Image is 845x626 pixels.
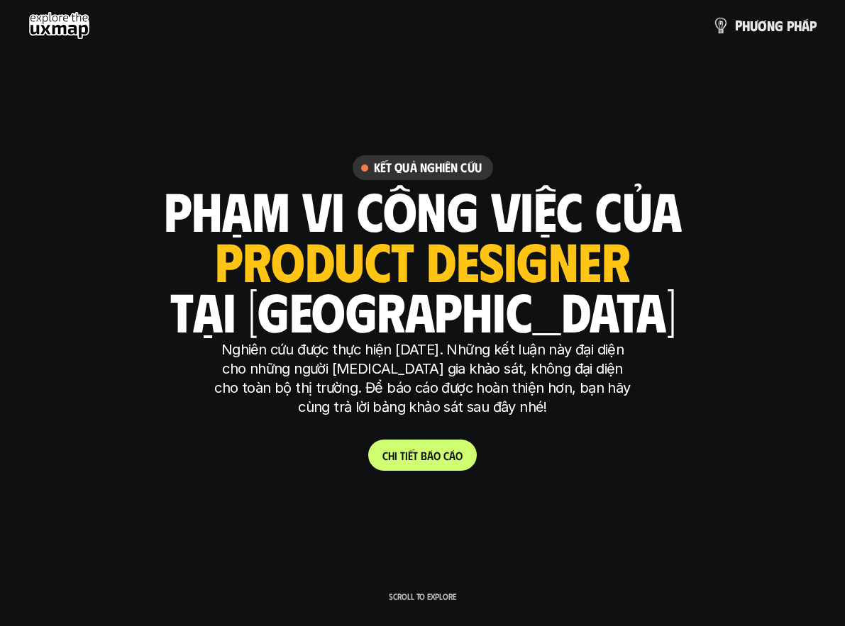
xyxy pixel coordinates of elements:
span: á [449,449,455,462]
h6: Kết quả nghiên cứu [374,160,482,176]
h1: phạm vi công việc của [164,180,682,240]
h1: tại [GEOGRAPHIC_DATA] [170,281,675,340]
span: n [767,18,775,33]
span: h [742,18,750,33]
span: p [735,17,742,33]
span: i [405,449,408,462]
span: h [388,449,394,462]
span: c [443,449,449,462]
a: phươngpháp [712,11,817,40]
span: p [787,18,794,33]
span: p [810,18,817,33]
span: b [421,449,427,462]
span: o [433,449,441,462]
span: á [427,449,433,462]
span: i [394,449,397,462]
span: á [802,18,810,33]
span: o [455,449,463,462]
span: h [794,18,802,33]
p: Scroll to explore [389,591,456,601]
span: g [775,18,783,33]
span: ế [408,449,413,462]
span: t [400,449,405,462]
span: ư [750,18,758,33]
span: ơ [758,18,767,33]
span: C [382,449,388,462]
a: Chitiếtbáocáo [368,440,477,471]
p: Nghiên cứu được thực hiện [DATE]. Những kết luận này đại diện cho những người [MEDICAL_DATA] gia ... [210,340,636,417]
span: t [413,449,418,462]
